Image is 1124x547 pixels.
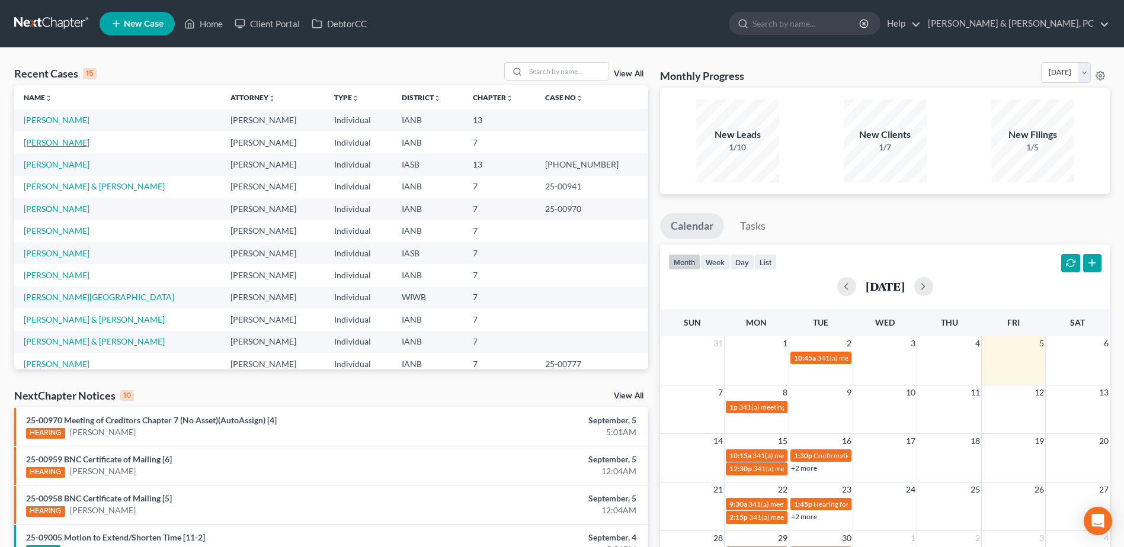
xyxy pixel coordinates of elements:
a: +2 more [791,512,817,521]
a: [PERSON_NAME] [70,426,136,438]
span: 5 [1038,336,1045,350]
a: [PERSON_NAME] [24,270,89,280]
a: [PERSON_NAME] & [PERSON_NAME] [24,336,165,346]
td: 7 [463,131,536,153]
i: unfold_more [352,95,359,102]
a: Attorneyunfold_more [230,93,276,102]
a: +2 more [791,464,817,472]
span: 10 [905,385,917,400]
span: Sat [1070,317,1085,327]
i: unfold_more [45,95,52,102]
i: unfold_more [576,95,583,102]
div: HEARING [26,428,65,439]
a: [PERSON_NAME] [24,204,89,214]
a: View All [614,392,643,400]
a: View All [614,70,643,78]
td: WIWB [392,287,463,308]
span: 341(a) meeting for [PERSON_NAME] [739,403,853,411]
span: New Case [124,20,164,28]
div: HEARING [26,506,65,517]
span: 2 [974,531,981,545]
td: [PERSON_NAME] [221,287,325,308]
span: 27 [1098,482,1110,497]
td: [PERSON_NAME] [221,242,325,264]
span: 9:30a [729,500,747,509]
span: 341(a) meeting for [PERSON_NAME] [753,464,867,473]
a: [PERSON_NAME] [24,159,89,169]
td: 25-00970 [536,198,648,220]
div: NextChapter Notices [14,388,134,403]
button: week [700,254,730,270]
div: New Leads [696,128,779,141]
div: Recent Cases [14,66,97,81]
td: IANB [392,331,463,353]
a: Chapterunfold_more [473,93,513,102]
td: IANB [392,131,463,153]
span: 3 [910,336,917,350]
td: IASB [392,242,463,264]
td: 7 [463,287,536,308]
td: 7 [463,220,536,242]
td: Individual [325,131,393,153]
div: New Clients [844,128,927,141]
span: 6 [1103,336,1110,350]
span: 1 [910,531,917,545]
span: 29 [777,531,789,545]
td: 7 [463,308,536,330]
td: Individual [325,353,393,375]
td: Individual [325,176,393,198]
span: Mon [746,317,767,327]
input: Search by name... [752,12,861,34]
a: [PERSON_NAME][GEOGRAPHIC_DATA] [24,292,174,302]
div: 10 [120,390,134,401]
span: 15 [777,434,789,448]
span: 8 [782,385,789,400]
span: Tue [813,317,828,327]
span: 21 [712,482,724,497]
span: 19 [1033,434,1045,448]
span: 1 [782,336,789,350]
span: 341(a) meeting for [PERSON_NAME] [748,500,863,509]
a: [PERSON_NAME] & [PERSON_NAME] [24,314,165,324]
span: 341(a) meeting for [PERSON_NAME] [752,451,867,460]
i: unfold_more [268,95,276,102]
td: IANB [392,198,463,220]
span: Thu [941,317,958,327]
span: 31 [712,336,724,350]
td: [PERSON_NAME] [221,308,325,330]
span: 25 [969,482,981,497]
h3: Monthly Progress [660,69,744,83]
span: 2 [846,336,853,350]
td: Individual [325,220,393,242]
td: IANB [392,308,463,330]
td: 7 [463,264,536,286]
a: Districtunfold_more [402,93,441,102]
td: IANB [392,109,463,131]
span: 24 [905,482,917,497]
span: Hearing for [PERSON_NAME] [814,500,906,509]
td: Individual [325,109,393,131]
span: 10:45a [794,353,816,362]
a: Home [178,13,229,34]
button: day [730,254,754,270]
td: Individual [325,198,393,220]
a: [PERSON_NAME] [24,359,89,369]
a: [PERSON_NAME] [24,248,89,258]
td: 25-00941 [536,176,648,198]
span: 20 [1098,434,1110,448]
div: 1/10 [696,141,779,153]
td: 13 [463,153,536,175]
td: Individual [325,153,393,175]
a: Calendar [660,213,724,239]
div: 12:04AM [441,465,636,477]
a: 25-09005 Motion to Extend/Shorten Time [11-2] [26,532,205,542]
td: 25-00777 [536,353,648,375]
div: September, 4 [441,532,636,543]
span: 7 [717,385,724,400]
td: 7 [463,331,536,353]
td: [PERSON_NAME] [221,131,325,153]
span: 22 [777,482,789,497]
a: 25-00970 Meeting of Creditors Chapter 7 (No Asset)(AutoAssign) [4] [26,415,277,425]
td: [PERSON_NAME] [221,176,325,198]
span: 1:45p [794,500,812,509]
